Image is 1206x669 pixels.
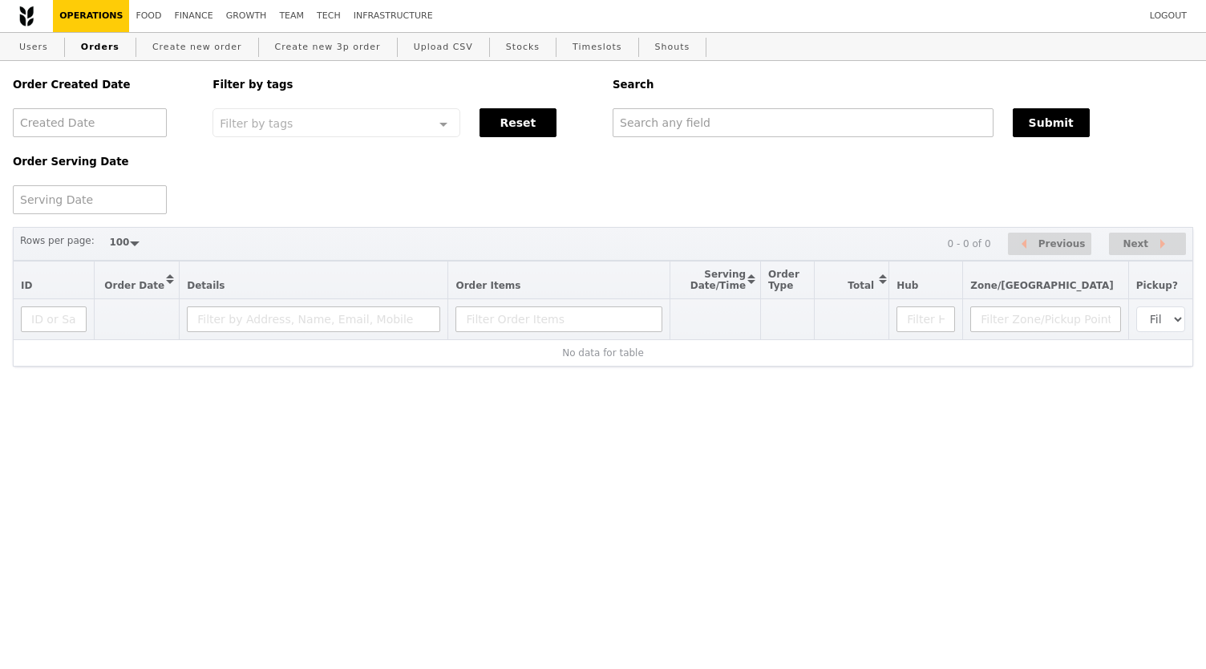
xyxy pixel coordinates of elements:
a: Stocks [500,33,546,62]
a: Shouts [649,33,697,62]
button: Reset [480,108,556,137]
label: Rows per page: [20,233,95,249]
input: Filter Order Items [455,306,662,332]
span: Details [187,280,225,291]
input: Filter Zone/Pickup Point [970,306,1121,332]
input: ID or Salesperson name [21,306,87,332]
span: Order Type [768,269,799,291]
span: Hub [896,280,918,291]
h5: Filter by tags [212,79,593,91]
a: Timeslots [566,33,628,62]
span: Filter by tags [220,116,293,130]
a: Upload CSV [407,33,480,62]
a: Create new order [146,33,249,62]
div: No data for table [21,347,1185,359]
span: Zone/[GEOGRAPHIC_DATA] [970,280,1114,291]
input: Search any field [613,108,994,137]
input: Created Date [13,108,167,137]
h5: Order Created Date [13,79,193,91]
span: Pickup? [1136,280,1178,291]
a: Create new 3p order [269,33,387,62]
a: Users [13,33,55,62]
button: Next [1109,233,1186,256]
input: Serving Date [13,185,167,214]
span: Next [1123,234,1148,253]
a: Orders [75,33,126,62]
h5: Search [613,79,1193,91]
button: Submit [1013,108,1090,137]
span: Previous [1038,234,1086,253]
button: Previous [1008,233,1091,256]
span: ID [21,280,32,291]
span: Order Items [455,280,520,291]
div: 0 - 0 of 0 [947,238,990,249]
input: Filter Hub [896,306,955,332]
input: Filter by Address, Name, Email, Mobile [187,306,440,332]
h5: Order Serving Date [13,156,193,168]
img: Grain logo [19,6,34,26]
